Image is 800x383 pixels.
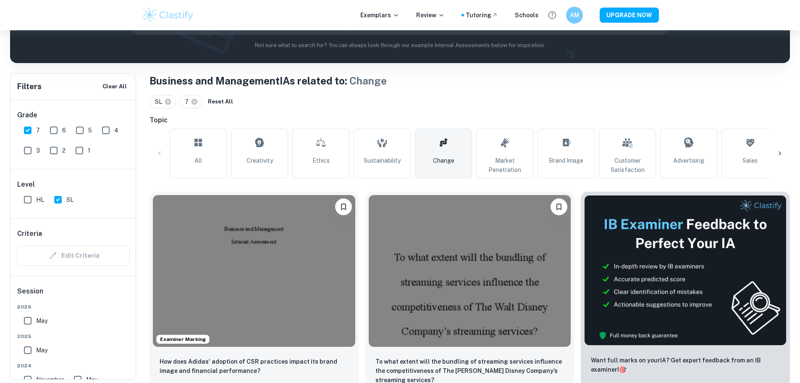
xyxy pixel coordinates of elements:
h6: Session [17,286,130,303]
span: Change [349,75,387,87]
h1: Business and Management IAs related to: [150,73,790,88]
span: 🎯 [619,366,626,373]
span: 2025 [17,333,130,340]
p: Want full marks on your IA ? Get expert feedback from an IB examiner! [591,356,780,374]
h6: Grade [17,110,130,120]
span: Advertising [673,156,704,165]
button: Clear All [100,80,129,93]
h6: Filters [17,81,42,92]
span: 6 [62,126,66,135]
span: 7 [36,126,40,135]
h6: Criteria [17,229,42,239]
div: SL [150,95,176,108]
span: Sustainability [364,156,401,165]
img: Clastify logo [142,7,195,24]
h6: AM [569,11,579,20]
p: Review [416,11,445,20]
div: 7 [179,95,202,108]
span: 5 [88,126,92,135]
p: Exemplars [360,11,399,20]
p: How does Adidas' adoption of CSR practices impact its brand image and financial performance? [160,357,349,375]
button: Reset All [206,95,235,108]
span: 2026 [17,303,130,311]
span: SL [155,97,166,106]
button: Bookmark [335,198,352,215]
h6: Level [17,180,130,190]
span: SL [66,195,73,204]
span: 4 [114,126,118,135]
span: 2 [62,146,66,155]
h6: Topic [150,115,790,125]
span: 1 [88,146,90,155]
a: Tutoring [466,11,498,20]
button: Bookmark [551,198,567,215]
a: Schools [515,11,538,20]
span: HL [36,195,44,204]
span: 3 [36,146,40,155]
button: Help and Feedback [545,8,559,22]
span: Examiner Marking [157,335,209,343]
p: Not sure what to search for? You can always look through our example Internal Assessments below f... [17,41,783,50]
button: AM [566,7,583,24]
span: May [36,346,47,355]
span: Brand Image [549,156,583,165]
span: Market Penetration [480,156,530,174]
span: Creativity [247,156,273,165]
span: Sales [742,156,758,165]
button: UPGRADE NOW [600,8,659,23]
img: Business and Management IA example thumbnail: To what extent will the bundling of stre [369,195,571,347]
div: Criteria filters are unavailable when searching by topic [17,246,130,266]
img: Thumbnail [584,195,787,346]
span: 2024 [17,362,130,370]
span: Change [433,156,454,165]
span: May [36,316,47,325]
span: Ethics [312,156,330,165]
img: Business and Management IA example thumbnail: How does Adidas' adoption of CSR practic [153,195,355,347]
span: Customer Satisfaction [603,156,652,174]
span: All [194,156,202,165]
span: 7 [185,97,192,106]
